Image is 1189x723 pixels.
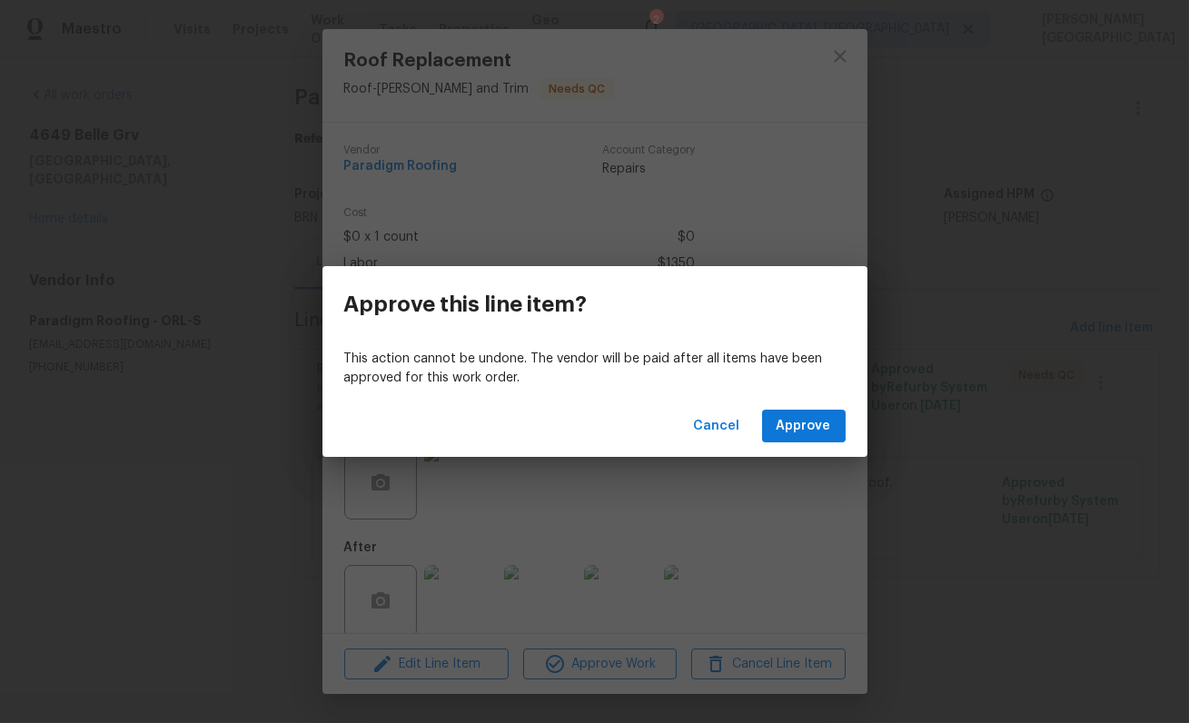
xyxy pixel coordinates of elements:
h3: Approve this line item? [344,292,588,317]
span: Cancel [694,415,740,438]
p: This action cannot be undone. The vendor will be paid after all items have been approved for this... [344,350,846,388]
span: Approve [777,415,831,438]
button: Cancel [687,410,748,443]
button: Approve [762,410,846,443]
